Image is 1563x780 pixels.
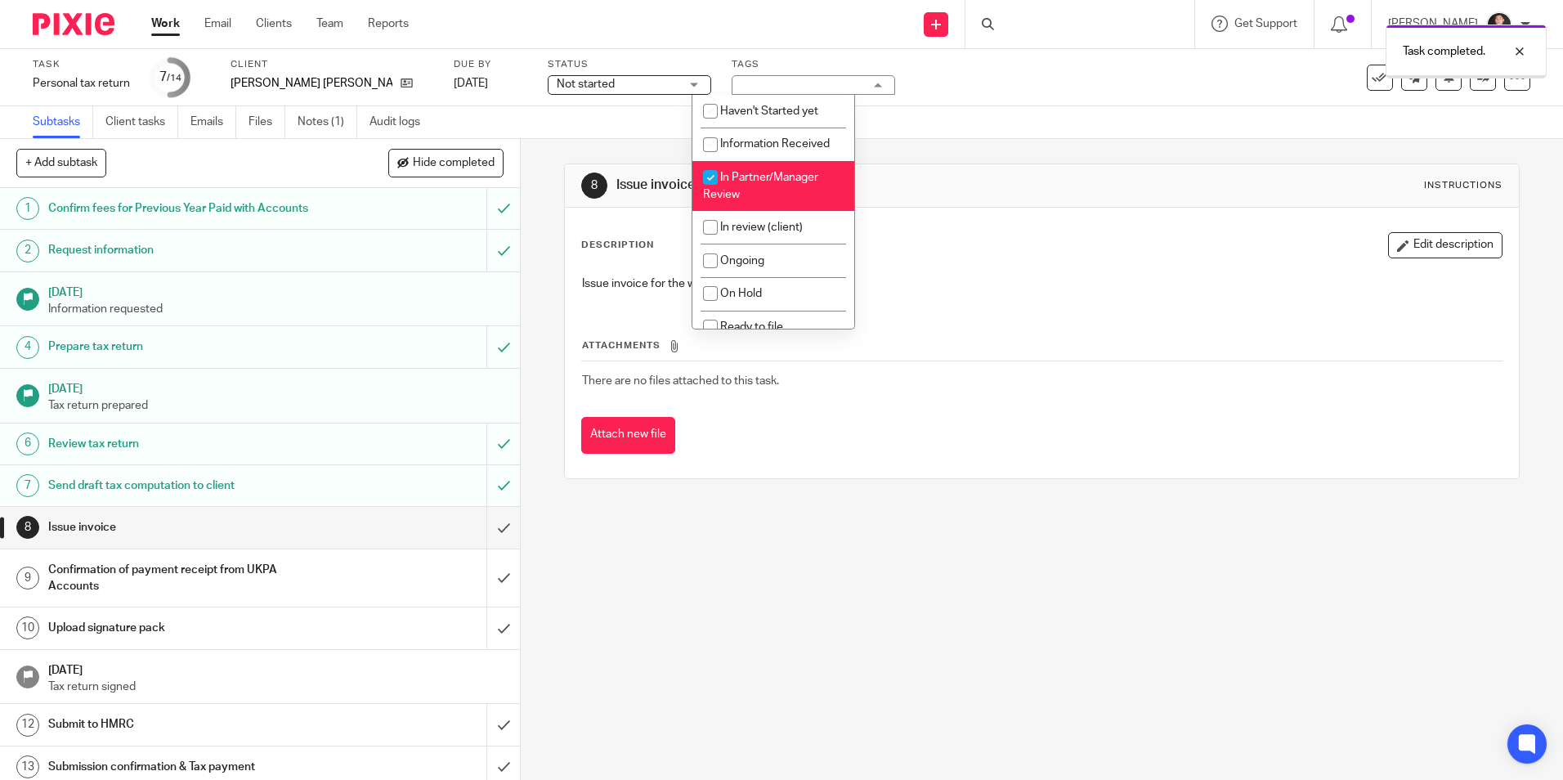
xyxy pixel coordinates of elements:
h1: Upload signature pack [48,616,329,640]
p: Description [581,239,654,252]
span: Attachments [582,341,661,350]
span: Ready to file [720,321,783,333]
div: 2 [16,240,39,262]
h1: Review tax return [48,432,329,456]
h1: Issue invoice [616,177,1077,194]
label: Tags [732,58,895,71]
a: Client tasks [105,106,178,138]
label: Status [548,58,711,71]
small: /14 [167,74,181,83]
label: Due by [454,58,527,71]
span: Haven't Started yet [720,105,818,117]
div: Instructions [1424,179,1503,192]
h1: Issue invoice [48,515,329,540]
span: There are no files attached to this task. [582,375,779,387]
span: In Partner/Manager Review [703,172,818,200]
div: 10 [16,616,39,639]
a: Email [204,16,231,32]
div: 7 [159,68,181,87]
div: 4 [16,336,39,359]
div: 12 [16,714,39,737]
span: Ongoing [720,255,764,267]
h1: Confirmation of payment receipt from UKPA Accounts [48,558,329,599]
span: In review (client) [720,222,803,233]
h1: Submission confirmation & Tax payment [48,755,329,779]
label: Task [33,58,130,71]
h1: Submit to HMRC [48,712,329,737]
a: Clients [256,16,292,32]
a: Files [249,106,285,138]
img: Pixie [33,13,114,35]
div: 6 [16,433,39,455]
span: [DATE] [454,78,488,89]
div: 8 [16,516,39,539]
div: 1 [16,197,39,220]
div: 13 [16,755,39,778]
p: Tax return signed [48,679,504,695]
span: On Hold [720,288,762,299]
a: Team [316,16,343,32]
h1: Request information [48,238,329,262]
a: Emails [190,106,236,138]
h1: [DATE] [48,377,504,397]
a: Reports [368,16,409,32]
span: Not started [557,78,615,90]
h1: [DATE] [48,658,504,679]
h1: Prepare tax return [48,334,329,359]
button: Edit description [1388,232,1503,258]
button: Hide completed [388,149,504,177]
h1: Confirm fees for Previous Year Paid with Accounts [48,196,329,221]
h1: [DATE] [48,280,504,301]
a: Work [151,16,180,32]
a: Notes (1) [298,106,357,138]
div: Personal tax return [33,75,130,92]
span: Information Received [720,138,830,150]
button: + Add subtask [16,149,106,177]
div: 8 [581,173,607,199]
img: Nikhil%20(2).jpg [1486,11,1512,38]
p: Tax return prepared [48,397,504,414]
button: Attach new file [581,417,675,454]
p: Issue invoice for the work [582,276,1501,292]
span: Hide completed [413,157,495,170]
h1: Send draft tax computation to client [48,473,329,498]
p: [PERSON_NAME] [PERSON_NAME] [231,75,392,92]
p: Information requested [48,301,504,317]
a: Audit logs [369,106,432,138]
div: 9 [16,567,39,589]
p: Task completed. [1403,43,1485,60]
label: Client [231,58,433,71]
a: Subtasks [33,106,93,138]
div: 7 [16,474,39,497]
